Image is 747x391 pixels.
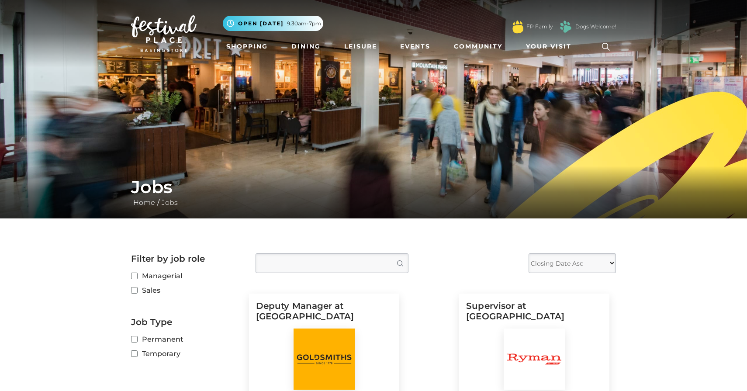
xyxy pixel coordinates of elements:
img: Festival Place Logo [131,15,197,52]
a: Dogs Welcome! [575,23,616,31]
a: FP Family [526,23,553,31]
h5: Deputy Manager at [GEOGRAPHIC_DATA] [256,301,392,329]
img: Goldsmiths [294,329,355,390]
a: Dining [288,38,324,55]
label: Managerial [131,270,242,281]
label: Permanent [131,334,242,345]
span: 9.30am-7pm [287,20,321,28]
div: / [125,176,622,208]
label: Sales [131,285,242,296]
h1: Jobs [131,176,616,197]
a: Shopping [223,38,271,55]
h2: Job Type [131,317,242,327]
h5: Supervisor at [GEOGRAPHIC_DATA] [466,301,602,329]
a: Jobs [159,198,180,207]
label: Temporary [131,348,242,359]
a: Leisure [341,38,380,55]
a: Events [397,38,434,55]
h2: Filter by job role [131,253,242,264]
span: Your Visit [526,42,571,51]
button: Open [DATE] 9.30am-7pm [223,16,323,31]
a: Your Visit [522,38,579,55]
img: Ryman [504,329,565,390]
a: Home [131,198,157,207]
span: Open [DATE] [238,20,284,28]
a: Community [450,38,506,55]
